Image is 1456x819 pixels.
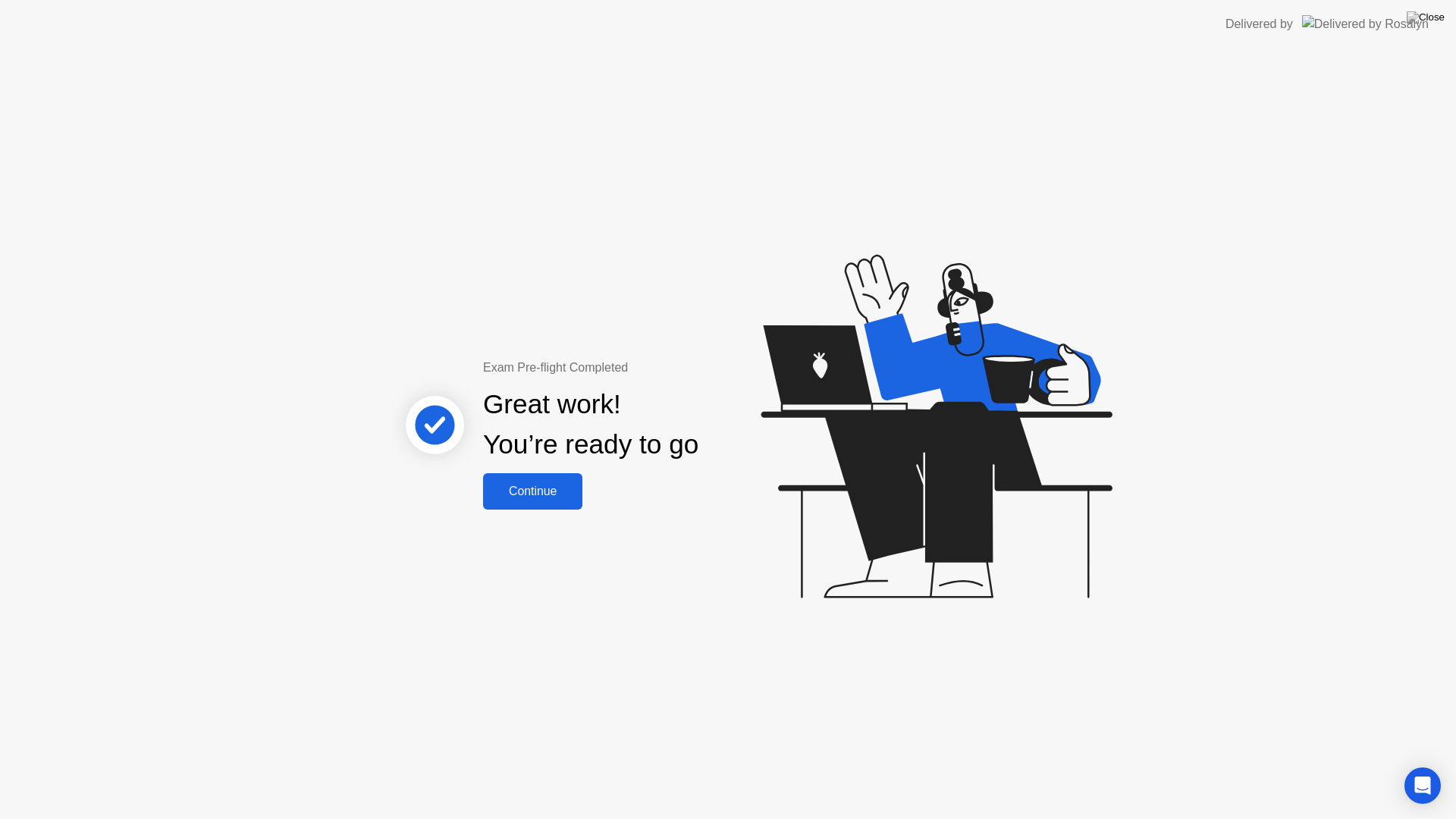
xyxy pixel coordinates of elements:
div: Continue [488,485,578,498]
div: Exam Pre-flight Completed [483,359,796,377]
button: Continue [483,473,582,510]
img: Delivered by Rosalyn [1302,15,1429,33]
div: Delivered by [1225,15,1293,33]
img: Close [1407,11,1445,24]
div: Great work! You’re ready to go [483,384,698,465]
div: Open Intercom Messenger [1404,767,1441,804]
